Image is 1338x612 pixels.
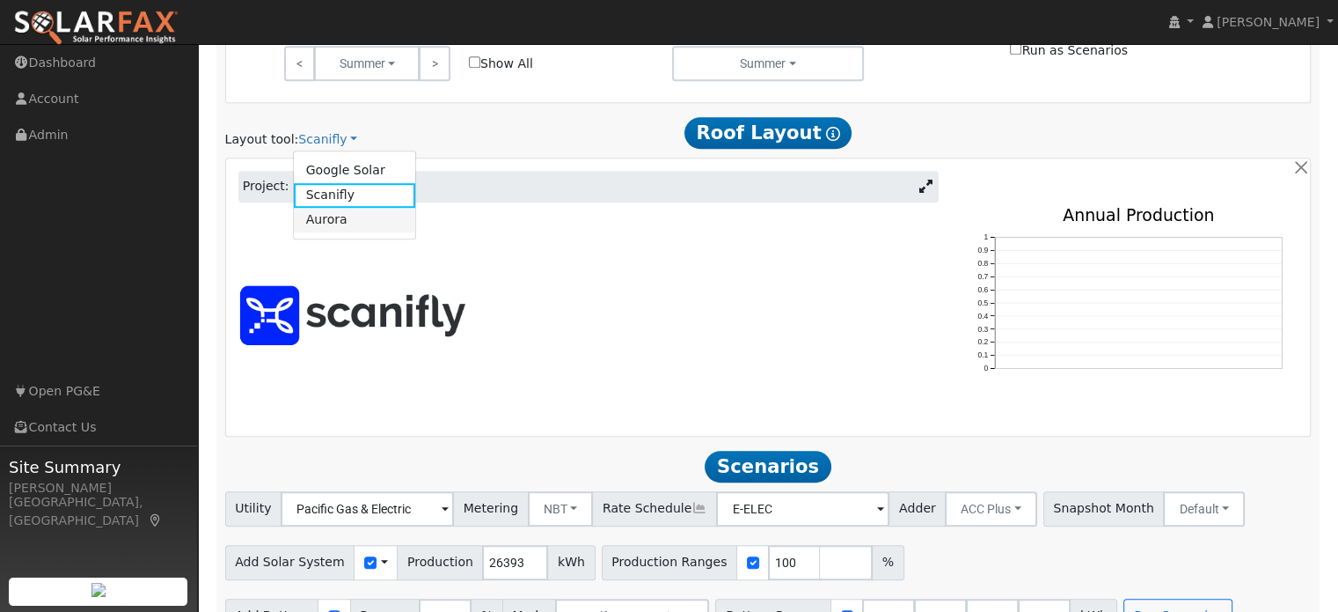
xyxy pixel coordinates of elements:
text: 0.7 [977,272,988,281]
a: Map [148,513,164,527]
img: Scanifly Logo [238,284,473,346]
span: Snapshot Month [1043,491,1165,527]
img: SolarFax [13,10,179,47]
span: Roof Layout [684,117,852,149]
input: Run as Scenarios [1010,43,1021,55]
text: 0.8 [977,259,988,268]
text: 0.6 [977,285,988,294]
text: Annual Production [1063,204,1215,224]
button: Default [1163,491,1245,527]
a: Google Solar [294,159,416,183]
span: Rate Schedule [592,491,717,527]
text: 0.2 [977,337,988,346]
span: Layout tool: [225,132,299,146]
input: Show All [469,56,480,68]
text: 1 [983,232,988,241]
text: 0.1 [977,350,988,359]
a: Scanifly [294,183,416,208]
span: Metering [453,491,529,527]
span: Utility [225,491,282,527]
i: Show Help [826,127,840,141]
a: Aurora [294,208,416,232]
text: 0.5 [977,298,988,306]
label: Run as Scenarios [1010,41,1127,60]
span: Scenarios [705,451,830,483]
text: 0.3 [977,324,988,333]
span: Production Ranges [602,545,737,580]
input: Select a Rate Schedule [716,491,889,527]
span: Add Solar System [225,545,355,580]
button: NBT [528,491,594,527]
img: retrieve [91,583,106,597]
button: ACC Plus [945,491,1037,527]
a: > [419,46,450,81]
span: Adder [888,491,946,527]
span: Project: [243,177,289,195]
span: kWh [547,545,595,580]
div: [GEOGRAPHIC_DATA], [GEOGRAPHIC_DATA] [9,493,188,530]
a: < [284,46,315,81]
div: [PERSON_NAME] [9,479,188,498]
span: Site Summary [9,455,188,479]
button: Summer [314,46,420,81]
button: Summer [672,46,865,81]
label: Show All [469,55,533,73]
a: Scanifly [298,130,357,149]
input: Select a Utility [281,491,454,527]
text: 0.9 [977,246,988,254]
a: Expand Scanifly window [913,173,939,200]
text: 0 [983,364,988,372]
span: Production [397,545,483,580]
span: % [872,545,903,580]
text: 0.4 [977,311,988,320]
span: [PERSON_NAME] [1217,15,1320,29]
